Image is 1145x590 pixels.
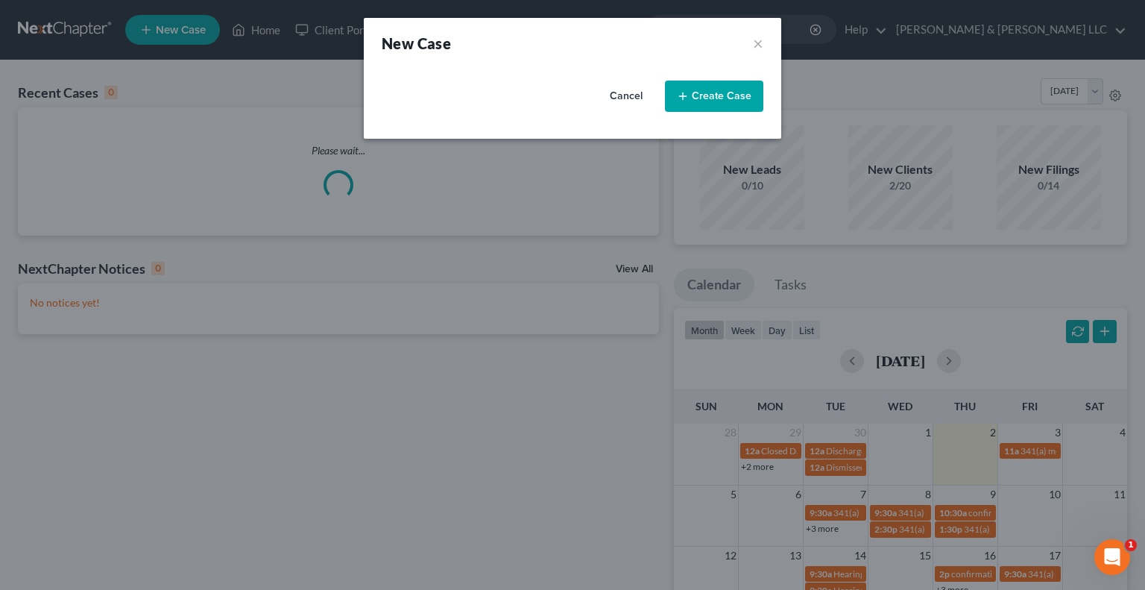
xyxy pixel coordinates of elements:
button: × [753,33,763,54]
iframe: Intercom live chat [1094,539,1130,575]
button: Create Case [665,81,763,112]
span: 1 [1125,539,1137,551]
strong: New Case [382,34,451,52]
button: Cancel [593,81,659,111]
